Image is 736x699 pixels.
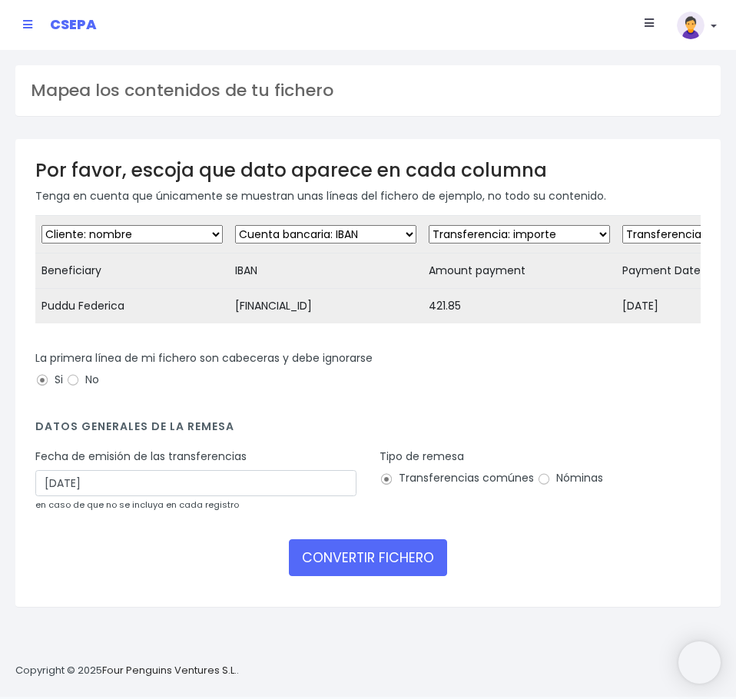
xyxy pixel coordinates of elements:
label: Nóminas [537,470,603,486]
a: CSEPA [50,12,97,38]
td: [FINANCIAL_ID] [229,289,423,324]
button: CONVERTIR FICHERO [289,539,447,576]
img: profile [677,12,705,39]
label: Tipo de remesa [380,449,464,465]
label: Transferencias comúnes [380,470,534,486]
h3: Mapea los contenidos de tu fichero [31,81,705,101]
td: IBAN [229,253,423,289]
label: La primera línea de mi fichero son cabeceras y debe ignorarse [35,350,373,366]
label: No [66,372,99,388]
small: en caso de que no se incluya en cada registro [35,499,239,511]
td: Amount payment [423,253,616,289]
h4: Datos generales de la remesa [35,420,701,441]
p: Copyright © 2025 . [15,663,239,679]
p: Tenga en cuenta que únicamente se muestran unas líneas del fichero de ejemplo, no todo su contenido. [35,187,701,204]
a: Four Penguins Ventures S.L. [102,663,237,677]
span: CSEPA [50,15,97,34]
label: Si [35,372,63,388]
label: Fecha de emisión de las transferencias [35,449,247,465]
h3: Por favor, escoja que dato aparece en cada columna [35,159,701,181]
td: Beneficiary [35,253,229,289]
td: Puddu Federica [35,289,229,324]
td: 421.85 [423,289,616,324]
